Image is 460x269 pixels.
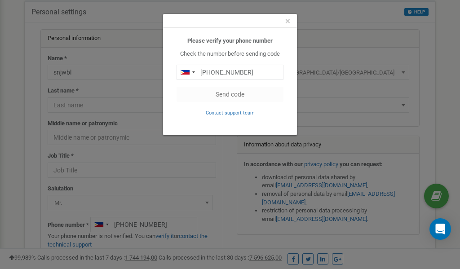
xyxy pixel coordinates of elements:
[177,65,198,79] div: Telephone country code
[206,109,255,116] a: Contact support team
[177,50,283,58] p: Check the number before sending code
[187,37,273,44] b: Please verify your phone number
[177,65,283,80] input: 0905 123 4567
[285,17,290,26] button: Close
[429,218,451,240] div: Open Intercom Messenger
[206,110,255,116] small: Contact support team
[177,87,283,102] button: Send code
[285,16,290,26] span: ×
